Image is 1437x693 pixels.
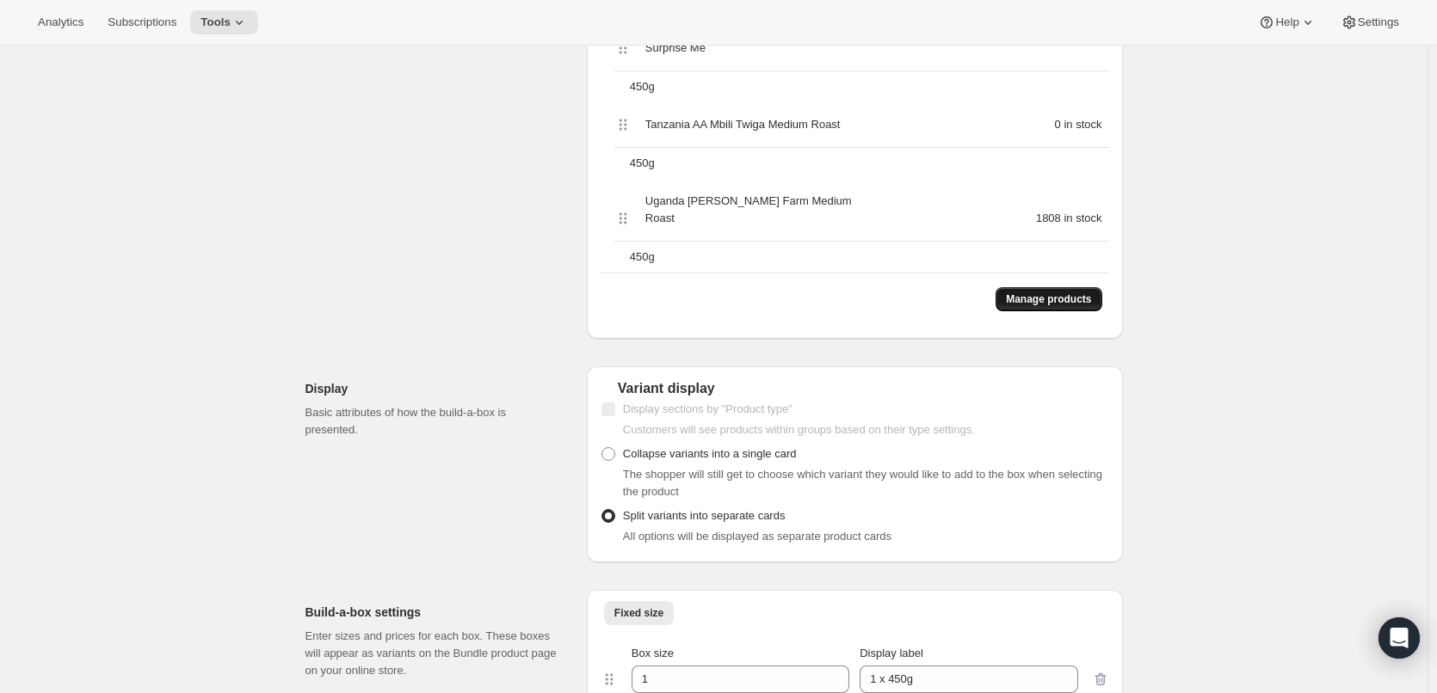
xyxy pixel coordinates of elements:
[305,628,559,679] p: Enter sizes and prices for each box. These boxes will appear as variants on the Bundle product pa...
[623,447,797,460] span: Collapse variants into a single card
[623,402,793,415] span: Display sections by "Product type"
[200,15,231,29] span: Tools
[880,116,1108,133] div: 0 in stock
[645,116,841,133] span: Tanzania AA Mbili Twiga Medium Roast
[28,10,94,34] button: Analytics
[623,423,975,436] span: Customers will see products within groups based on their type settings.
[632,665,823,693] input: Box size
[1358,15,1399,29] span: Settings
[880,210,1108,227] div: 1808 in stock
[645,40,706,57] span: Surprise Me
[1378,617,1420,659] div: Open Intercom Messenger
[1248,10,1326,34] button: Help
[108,15,176,29] span: Subscriptions
[623,148,1109,179] div: 450g
[632,647,674,659] span: Box size
[645,193,867,227] span: Uganda [PERSON_NAME] Farm Medium Roast
[623,71,1109,102] div: 450g
[1330,10,1409,34] button: Settings
[38,15,83,29] span: Analytics
[623,468,1102,498] span: The shopper will still get to choose which variant they would like to add to the box when selecti...
[305,604,559,621] h2: Build-a-box settings
[614,606,663,620] span: Fixed size
[1006,292,1091,306] span: Manage products
[305,380,559,397] h2: Display
[601,380,1109,397] div: Variant display
[305,404,559,438] p: Basic attributes of how the build-a-box is presented.
[996,287,1101,311] button: Manage products
[860,665,1077,693] input: Display label
[860,647,923,659] span: Display label
[623,530,891,543] span: All options will be displayed as separate product cards
[623,242,1109,273] div: 450g
[623,509,786,522] span: Split variants into separate cards
[190,10,258,34] button: Tools
[1275,15,1298,29] span: Help
[97,10,187,34] button: Subscriptions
